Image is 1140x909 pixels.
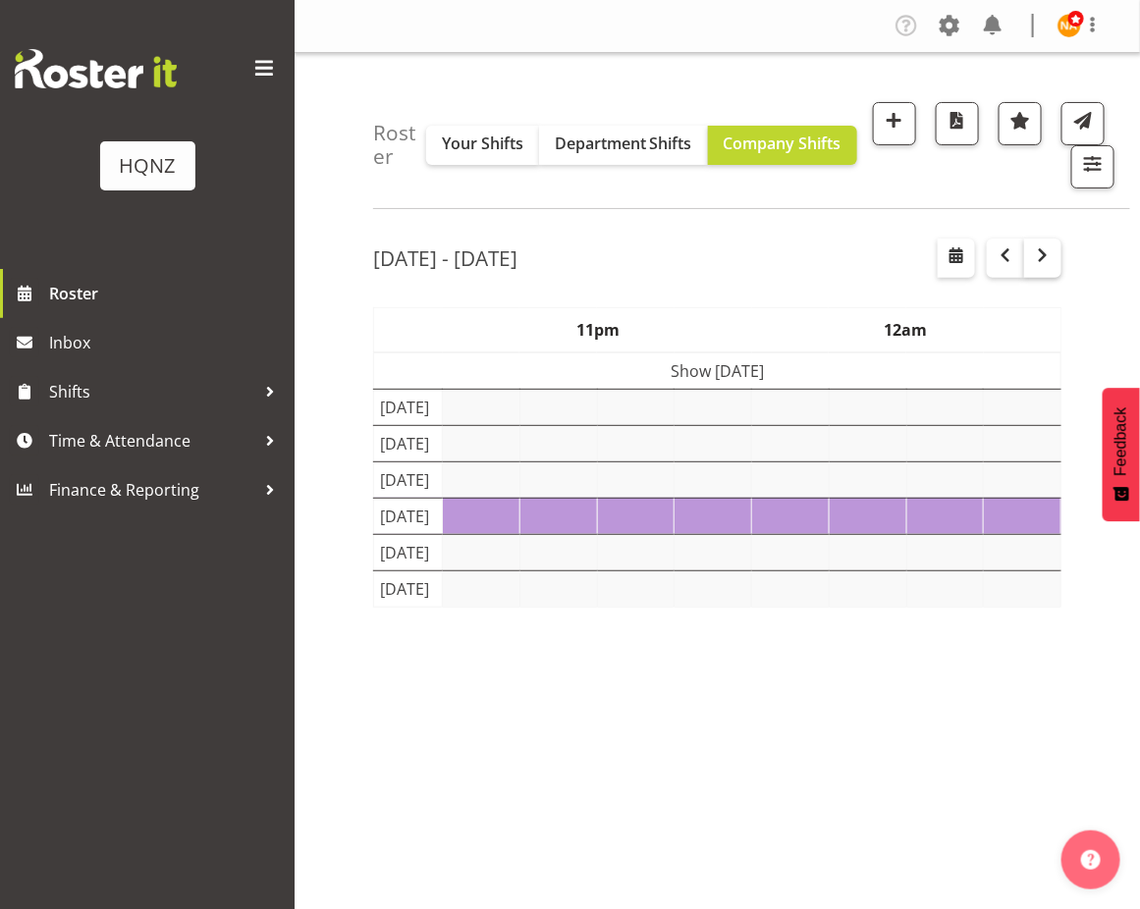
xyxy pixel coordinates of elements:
button: Select a specific date within the roster. [938,239,975,278]
td: [DATE] [374,570,443,607]
span: Roster [49,279,285,308]
img: help-xxl-2.png [1081,850,1101,870]
button: Send a list of all shifts for the selected filtered period to all rostered employees. [1061,102,1105,145]
button: Filter Shifts [1071,145,1114,188]
button: Highlight an important date within the roster. [999,102,1042,145]
span: Shifts [49,377,255,406]
td: [DATE] [374,425,443,461]
h4: Roster [373,122,426,168]
span: Company Shifts [724,133,841,154]
span: Department Shifts [555,133,692,154]
button: Your Shifts [426,126,539,165]
button: Download a PDF of the roster according to the set date range. [936,102,979,145]
button: Company Shifts [708,126,857,165]
div: HQNZ [120,151,176,181]
img: Rosterit website logo [15,49,177,88]
td: Show [DATE] [374,352,1061,390]
td: [DATE] [374,534,443,570]
th: 12am [752,307,1061,352]
span: Feedback [1113,407,1130,476]
span: Your Shifts [442,133,523,154]
h2: [DATE] - [DATE] [373,245,517,271]
span: Finance & Reporting [49,475,255,505]
img: nickylee-anderson10357.jpg [1058,14,1081,37]
td: [DATE] [374,498,443,534]
button: Feedback - Show survey [1103,388,1140,521]
span: Time & Attendance [49,426,255,455]
span: Inbox [49,328,285,357]
button: Department Shifts [539,126,708,165]
td: [DATE] [374,461,443,498]
th: 11pm [443,307,752,352]
button: Add a new shift [873,102,916,145]
td: [DATE] [374,389,443,425]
